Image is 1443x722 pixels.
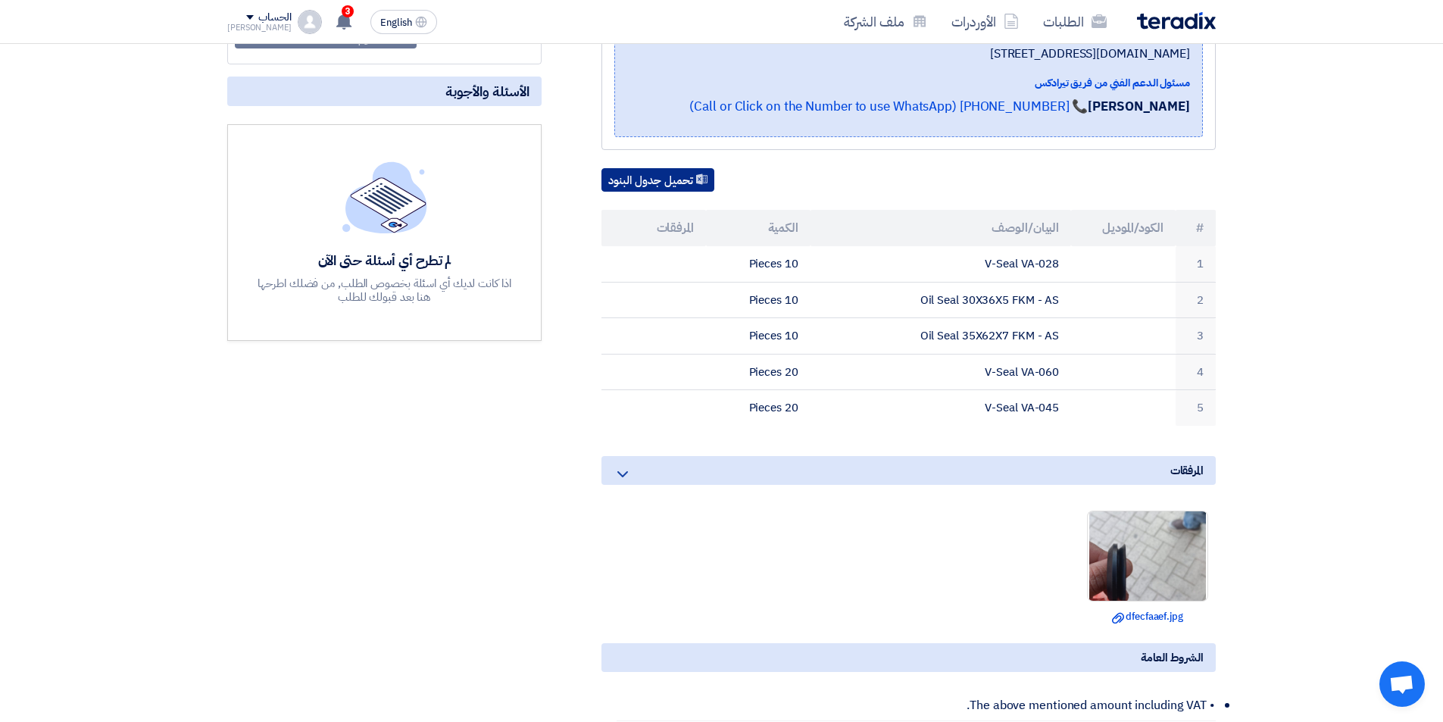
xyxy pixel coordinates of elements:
div: مسئول الدعم الفني من فريق تيرادكس [627,75,1190,91]
span: الأسئلة والأجوبة [445,83,529,100]
img: empty_state_list.svg [342,161,427,233]
button: تحميل جدول البنود [601,168,714,192]
li: • The above mentioned amount including VAT. [617,690,1216,721]
span: [GEOGRAPHIC_DATA], [GEOGRAPHIC_DATA] (EN) ,[STREET_ADDRESS][DOMAIN_NAME] [627,27,1190,63]
td: V-Seal VA-045 [811,390,1072,426]
th: البيان/الوصف [811,210,1072,246]
a: dfecfaaef.jpg [1092,609,1204,624]
a: الطلبات [1031,4,1119,39]
div: اذا كانت لديك أي اسئلة بخصوص الطلب, من فضلك اطرحها هنا بعد قبولك للطلب [256,277,514,304]
button: English [370,10,437,34]
a: 📞 [PHONE_NUMBER] (Call or Click on the Number to use WhatsApp) [689,97,1088,116]
div: Open chat [1379,661,1425,707]
div: الحساب [258,11,291,24]
span: 3 [342,5,354,17]
td: 1 [1176,246,1216,282]
a: الأوردرات [939,4,1031,39]
span: English [380,17,412,28]
td: 20 Pieces [706,390,811,426]
td: Oil Seal 30X36X5 FKM - AS [811,282,1072,318]
th: # [1176,210,1216,246]
td: V-Seal VA-060 [811,354,1072,390]
td: 10 Pieces [706,318,811,355]
a: ملف الشركة [832,4,939,39]
th: الكود/الموديل [1071,210,1176,246]
td: Oil Seal 35X62X7 FKM - AS [811,318,1072,355]
strong: [PERSON_NAME] [1088,97,1190,116]
th: المرفقات [601,210,706,246]
img: Teradix logo [1137,12,1216,30]
span: الشروط العامة [1141,649,1204,666]
td: V-Seal VA-028 [811,246,1072,282]
td: 5 [1176,390,1216,426]
img: profile_test.png [298,10,322,34]
span: المرفقات [1170,462,1204,479]
td: 10 Pieces [706,246,811,282]
div: لم تطرح أي أسئلة حتى الآن [256,252,514,269]
img: dfecfaaef_1757920395784.jpg [1088,451,1207,661]
td: 2 [1176,282,1216,318]
td: 20 Pieces [706,354,811,390]
div: [PERSON_NAME] [227,23,292,32]
td: 4 [1176,354,1216,390]
td: 10 Pieces [706,282,811,318]
td: 3 [1176,318,1216,355]
th: الكمية [706,210,811,246]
